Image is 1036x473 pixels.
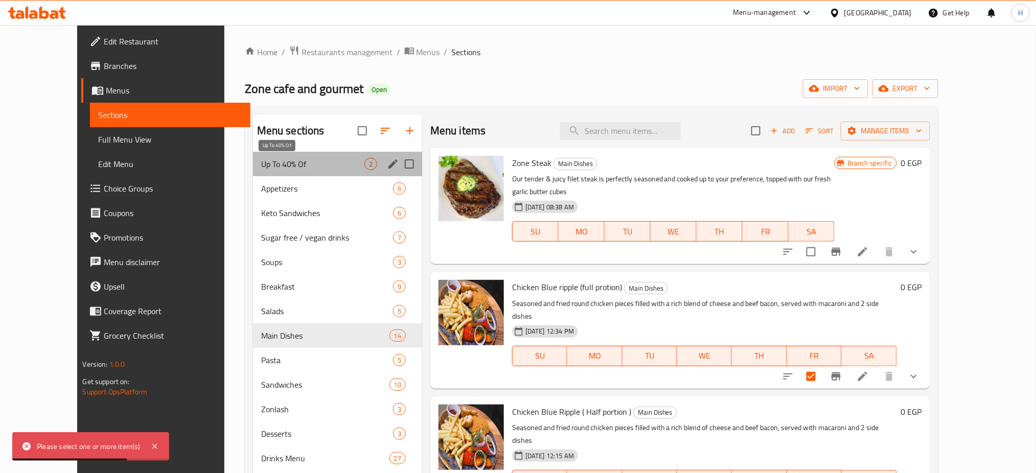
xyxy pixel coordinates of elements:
[394,208,405,218] span: 6
[302,46,393,58] span: Restaurants management
[394,184,405,194] span: 6
[404,45,440,59] a: Menus
[824,240,848,264] button: Branch-specific-item
[651,221,697,242] button: WE
[261,329,389,342] div: Main Dishes
[245,46,278,58] a: Home
[261,231,393,244] span: Sugar free / vegan drinks
[253,372,422,397] div: Sandwiches10
[393,403,406,415] div: items
[98,109,242,121] span: Sections
[430,123,486,138] h2: Menu items
[261,256,393,268] span: Soups
[253,176,422,201] div: Appetizers6
[512,346,567,366] button: SU
[81,78,250,103] a: Menus
[902,240,926,264] button: show more
[846,348,892,363] span: SA
[261,403,393,415] span: Zonlash
[844,7,912,18] div: [GEOGRAPHIC_DATA]
[787,346,842,366] button: FR
[521,451,578,461] span: [DATE] 12:15 AM
[261,354,393,366] span: Pasta
[385,156,401,172] button: edit
[352,120,373,141] span: Select all sections
[605,221,651,242] button: TU
[521,202,578,212] span: [DATE] 08:38 AM
[253,152,422,176] div: Up To 40% Of2edit
[394,282,405,292] span: 9
[365,159,377,169] span: 2
[261,207,393,219] span: Keto Sandwiches
[517,224,555,239] span: SU
[841,122,930,140] button: Manage items
[625,282,667,294] span: Main Dishes
[901,280,922,294] h6: 0 EGP
[901,405,922,419] h6: 0 EGP
[245,77,363,100] span: Zone cafe and gourmet
[767,123,799,139] span: Add item
[367,85,391,94] span: Open
[98,158,242,170] span: Edit Menu
[253,201,422,225] div: Keto Sandwiches6
[261,158,364,170] span: Up To 40% Of
[81,323,250,348] a: Grocery Checklist
[261,452,389,464] span: Drinks Menu
[908,246,920,258] svg: Show Choices
[681,348,728,363] span: WE
[261,428,393,440] span: Desserts
[393,428,406,440] div: items
[104,231,242,244] span: Promotions
[82,358,107,371] span: Version:
[109,358,125,371] span: 1.0.0
[397,46,400,58] li: /
[253,348,422,372] div: Pasta5
[390,380,405,390] span: 10
[842,346,896,366] button: SA
[253,274,422,299] div: Breakfast9
[554,158,597,170] span: Main Dishes
[104,256,242,268] span: Menu disclaimer
[849,125,922,137] span: Manage items
[394,233,405,243] span: 7
[881,82,930,95] span: export
[393,280,406,293] div: items
[90,103,250,127] a: Sections
[261,280,393,293] span: Breakfast
[394,356,405,365] span: 5
[623,346,677,366] button: TU
[104,280,242,293] span: Upsell
[571,348,618,363] span: MO
[393,207,406,219] div: items
[398,119,422,143] button: Add section
[800,241,822,263] span: Select to update
[677,346,732,366] button: WE
[389,452,406,464] div: items
[81,201,250,225] a: Coupons
[390,331,405,341] span: 14
[512,297,897,323] p: Seasoned and fried round chicken pieces filled with a rich blend of cheese and beef bacon, served...
[261,305,393,317] span: Salads
[393,305,406,317] div: items
[394,306,405,316] span: 5
[872,79,938,98] button: export
[843,158,896,168] span: Branch specific
[81,176,250,201] a: Choice Groups
[261,379,389,391] span: Sandwiches
[634,407,677,418] span: Main Dishes
[390,454,405,463] span: 27
[512,173,835,198] p: Our tender & juicy filet steak is perfectly seasoned and cooked up to your preference, topped wit...
[655,224,693,239] span: WE
[389,329,406,342] div: items
[791,348,838,363] span: FR
[452,46,481,58] span: Sections
[104,182,242,195] span: Choice Groups
[512,279,622,295] span: Chicken Blue ripple (full protion)
[747,224,785,239] span: FR
[253,446,422,470] div: Drinks Menu27
[90,127,250,152] a: Full Menu View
